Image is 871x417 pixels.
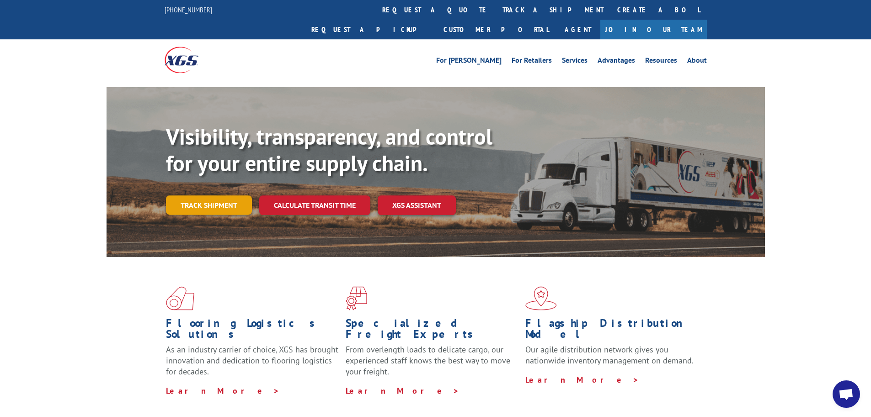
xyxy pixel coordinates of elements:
a: Learn More > [166,385,280,396]
h1: Flagship Distribution Model [525,318,698,344]
a: Customer Portal [437,20,556,39]
span: As an industry carrier of choice, XGS has brought innovation and dedication to flooring logistics... [166,344,338,377]
a: Track shipment [166,195,252,215]
a: [PHONE_NUMBER] [165,5,212,14]
b: Visibility, transparency, and control for your entire supply chain. [166,122,492,177]
a: Resources [645,57,677,67]
div: Open chat [833,380,860,408]
p: From overlength loads to delicate cargo, our experienced staff knows the best way to move your fr... [346,344,518,385]
a: For [PERSON_NAME] [436,57,502,67]
span: Our agile distribution network gives you nationwide inventory management on demand. [525,344,694,366]
a: Calculate transit time [259,195,370,215]
h1: Specialized Freight Experts [346,318,518,344]
a: Learn More > [525,374,639,385]
a: Join Our Team [600,20,707,39]
a: For Retailers [512,57,552,67]
a: Services [562,57,588,67]
a: Learn More > [346,385,460,396]
img: xgs-icon-focused-on-flooring-red [346,287,367,310]
a: Request a pickup [305,20,437,39]
a: About [687,57,707,67]
a: Agent [556,20,600,39]
a: XGS ASSISTANT [378,195,456,215]
h1: Flooring Logistics Solutions [166,318,339,344]
img: xgs-icon-flagship-distribution-model-red [525,287,557,310]
img: xgs-icon-total-supply-chain-intelligence-red [166,287,194,310]
a: Advantages [598,57,635,67]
